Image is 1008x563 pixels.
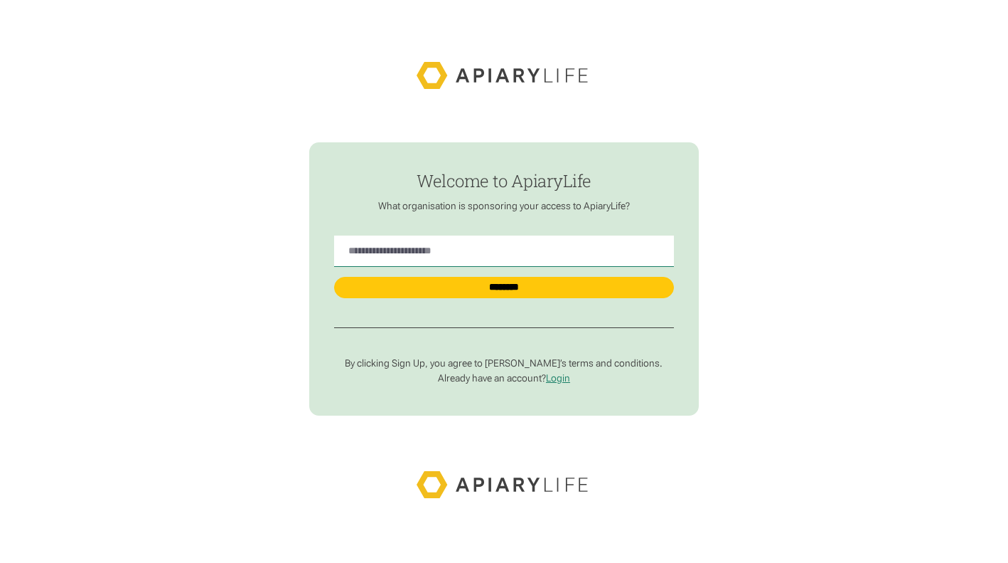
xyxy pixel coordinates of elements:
[546,372,570,384] a: Login
[309,142,698,416] form: find-employer
[334,172,675,190] h1: Welcome to ApiaryLife
[334,200,675,212] p: What organisation is sponsoring your access to ApiaryLife?
[334,372,675,384] p: Already have an account?
[334,357,675,369] p: By clicking Sign Up, you agree to [PERSON_NAME]’s terms and conditions.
